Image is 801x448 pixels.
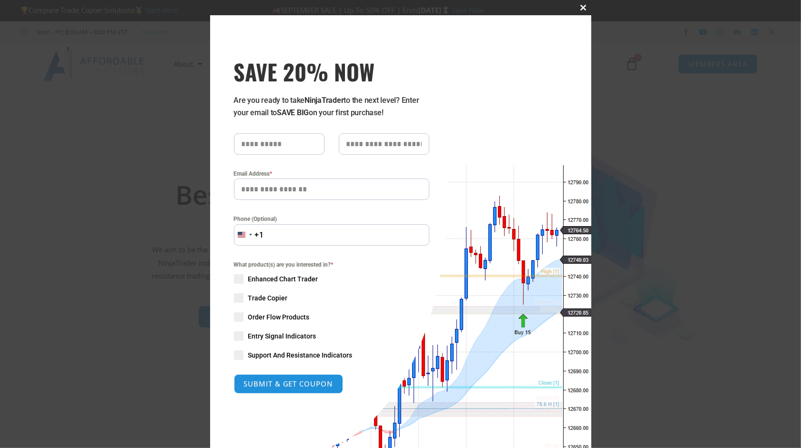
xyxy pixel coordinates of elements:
[234,274,429,284] label: Enhanced Chart Trader
[248,293,288,303] span: Trade Copier
[248,274,318,284] span: Enhanced Chart Trader
[234,312,429,322] label: Order Flow Products
[234,260,429,269] span: What product(s) are you interested in?
[277,108,309,117] strong: SAVE BIG
[234,374,343,394] button: SUBMIT & GET COUPON
[248,350,353,360] span: Support And Resistance Indicators
[304,96,344,105] strong: NinjaTrader
[234,58,429,85] h3: SAVE 20% NOW
[234,293,429,303] label: Trade Copier
[234,169,429,179] label: Email Address
[255,229,264,241] div: +1
[248,331,316,341] span: Entry Signal Indicators
[234,224,264,246] button: Selected country
[234,350,429,360] label: Support And Resistance Indicators
[234,94,429,119] p: Are you ready to take to the next level? Enter your email to on your first purchase!
[234,331,429,341] label: Entry Signal Indicators
[248,312,310,322] span: Order Flow Products
[234,214,429,224] label: Phone (Optional)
